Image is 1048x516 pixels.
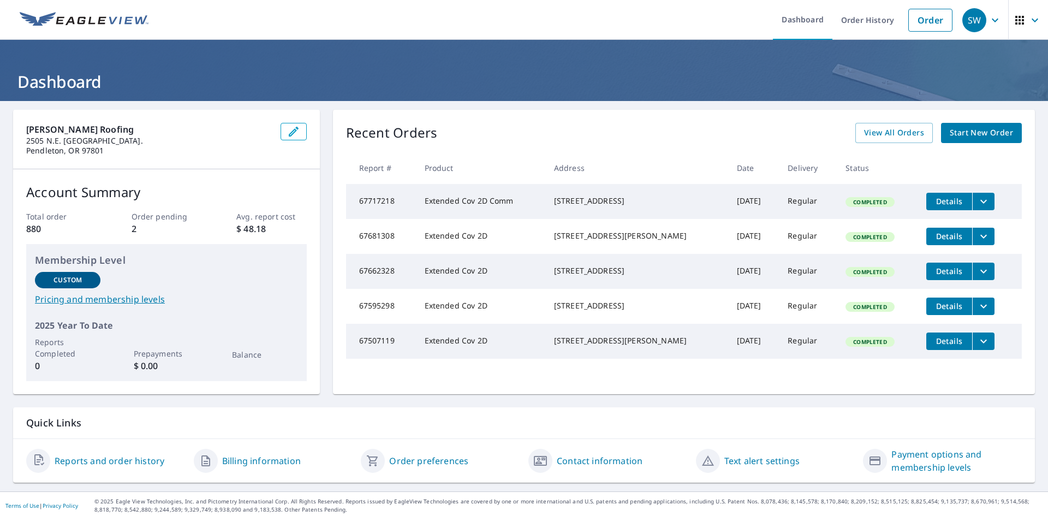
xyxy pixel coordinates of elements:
[554,335,719,346] div: [STREET_ADDRESS][PERSON_NAME]
[389,454,468,467] a: Order preferences
[864,126,924,140] span: View All Orders
[35,319,298,332] p: 2025 Year To Date
[847,268,893,276] span: Completed
[926,228,972,245] button: detailsBtn-67681308
[855,123,933,143] a: View All Orders
[26,416,1022,430] p: Quick Links
[346,219,416,254] td: 67681308
[728,289,779,324] td: [DATE]
[847,198,893,206] span: Completed
[132,222,201,235] p: 2
[416,152,545,184] th: Product
[728,184,779,219] td: [DATE]
[346,254,416,289] td: 67662328
[134,348,199,359] p: Prepayments
[94,497,1043,514] p: © 2025 Eagle View Technologies, Inc. and Pictometry International Corp. All Rights Reserved. Repo...
[232,349,297,360] p: Balance
[554,300,719,311] div: [STREET_ADDRESS]
[554,195,719,206] div: [STREET_ADDRESS]
[933,336,966,346] span: Details
[26,146,272,156] p: Pendleton, OR 97801
[5,502,78,509] p: |
[416,184,545,219] td: Extended Cov 2D Comm
[779,289,837,324] td: Regular
[35,336,100,359] p: Reports Completed
[346,123,438,143] p: Recent Orders
[837,152,918,184] th: Status
[35,253,298,268] p: Membership Level
[554,265,719,276] div: [STREET_ADDRESS]
[728,254,779,289] td: [DATE]
[35,293,298,306] a: Pricing and membership levels
[53,275,82,285] p: Custom
[926,193,972,210] button: detailsBtn-67717218
[55,454,164,467] a: Reports and order history
[346,289,416,324] td: 67595298
[926,263,972,280] button: detailsBtn-67662328
[962,8,986,32] div: SW
[908,9,952,32] a: Order
[26,222,96,235] p: 880
[554,230,719,241] div: [STREET_ADDRESS][PERSON_NAME]
[926,333,972,350] button: detailsBtn-67507119
[779,324,837,359] td: Regular
[346,184,416,219] td: 67717218
[779,254,837,289] td: Regular
[416,324,545,359] td: Extended Cov 2D
[950,126,1013,140] span: Start New Order
[779,152,837,184] th: Delivery
[134,359,199,372] p: $ 0.00
[728,152,779,184] th: Date
[26,182,307,202] p: Account Summary
[416,289,545,324] td: Extended Cov 2D
[972,228,995,245] button: filesDropdownBtn-67681308
[26,136,272,146] p: 2505 N.E. [GEOGRAPHIC_DATA].
[416,254,545,289] td: Extended Cov 2D
[5,502,39,509] a: Terms of Use
[933,266,966,276] span: Details
[26,211,96,222] p: Total order
[35,359,100,372] p: 0
[933,196,966,206] span: Details
[43,502,78,509] a: Privacy Policy
[891,448,1022,474] a: Payment options and membership levels
[222,454,301,467] a: Billing information
[847,303,893,311] span: Completed
[557,454,642,467] a: Contact information
[236,222,306,235] p: $ 48.18
[941,123,1022,143] a: Start New Order
[933,301,966,311] span: Details
[847,338,893,346] span: Completed
[20,12,148,28] img: EV Logo
[972,193,995,210] button: filesDropdownBtn-67717218
[236,211,306,222] p: Avg. report cost
[972,263,995,280] button: filesDropdownBtn-67662328
[26,123,272,136] p: [PERSON_NAME] Roofing
[346,152,416,184] th: Report #
[416,219,545,254] td: Extended Cov 2D
[724,454,800,467] a: Text alert settings
[346,324,416,359] td: 67507119
[13,70,1035,93] h1: Dashboard
[728,324,779,359] td: [DATE]
[847,233,893,241] span: Completed
[926,298,972,315] button: detailsBtn-67595298
[132,211,201,222] p: Order pending
[972,298,995,315] button: filesDropdownBtn-67595298
[972,333,995,350] button: filesDropdownBtn-67507119
[779,184,837,219] td: Regular
[728,219,779,254] td: [DATE]
[933,231,966,241] span: Details
[779,219,837,254] td: Regular
[545,152,728,184] th: Address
